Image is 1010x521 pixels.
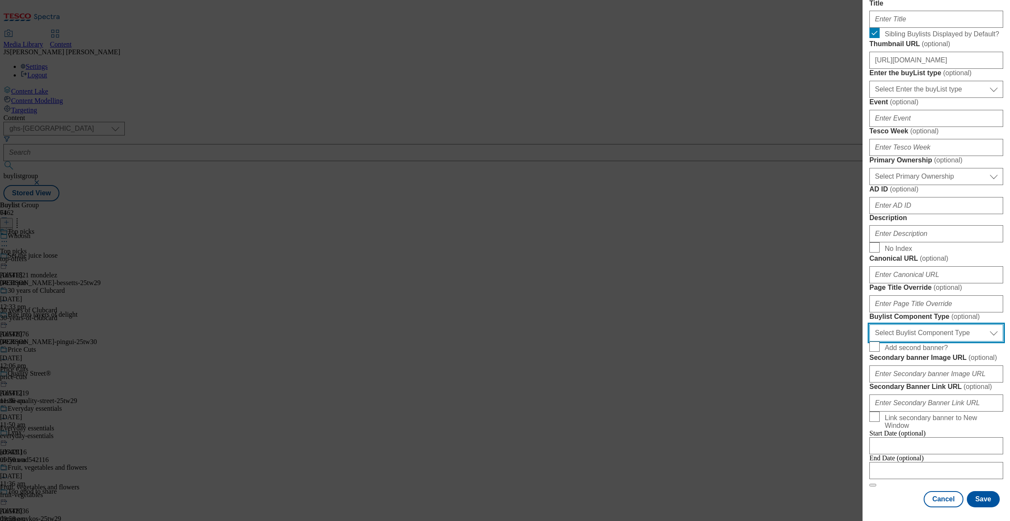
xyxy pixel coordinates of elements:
input: Enter Event [869,110,1003,127]
label: Enter the buyList type [869,69,1003,77]
label: Secondary banner Image URL [869,353,1003,362]
span: ( optional ) [922,40,950,47]
input: Enter Description [869,225,1003,242]
label: Secondary Banner Link URL [869,383,1003,391]
label: Page Title Override [869,283,1003,292]
span: End Date (optional) [869,454,924,462]
label: Primary Ownership [869,156,1003,165]
input: Enter Date [869,437,1003,454]
input: Enter Secondary Banner Link URL [869,394,1003,412]
span: ( optional ) [910,127,939,135]
span: ( optional ) [934,156,963,164]
label: Event [869,98,1003,106]
button: Cancel [924,491,963,507]
span: ( optional ) [963,383,992,390]
input: Enter Date [869,462,1003,479]
span: Link secondary banner to New Window [885,414,1000,430]
span: ( optional ) [951,313,980,320]
input: Enter Page Title Override [869,295,1003,312]
span: ( optional ) [890,185,919,193]
input: Enter Title [869,11,1003,28]
span: ( optional ) [943,69,972,77]
label: Thumbnail URL [869,40,1003,48]
label: Canonical URL [869,254,1003,263]
input: Enter Secondary banner Image URL [869,365,1003,383]
span: No Index [885,245,912,253]
label: AD ID [869,185,1003,194]
button: Save [967,491,1000,507]
span: ( optional ) [920,255,948,262]
input: Enter AD ID [869,197,1003,214]
span: ( optional ) [890,98,919,106]
input: Enter Tesco Week [869,139,1003,156]
input: Enter Thumbnail URL [869,52,1003,69]
label: Description [869,214,1003,222]
span: ( optional ) [933,284,962,291]
span: Sibling Buylists Displayed by Default? [885,30,999,38]
label: Tesco Week [869,127,1003,135]
span: ( optional ) [969,354,997,361]
input: Enter Canonical URL [869,266,1003,283]
label: Buylist Component Type [869,312,1003,321]
span: Add second banner? [885,344,948,352]
span: Start Date (optional) [869,430,926,437]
